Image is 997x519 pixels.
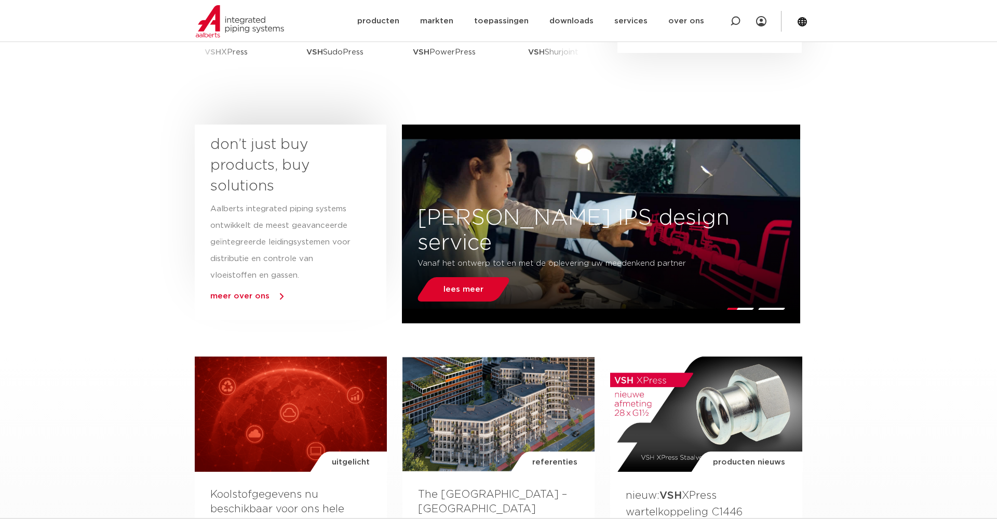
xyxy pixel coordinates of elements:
p: Vanaf het ontwerp tot en met de oplevering uw meedenkend partner [417,255,722,272]
strong: VSH [205,48,221,56]
span: referenties [532,452,577,473]
span: lees meer [443,285,483,293]
p: Aalberts integrated piping systems ontwikkelt de meest geavanceerde geïntegreerde leidingsystemen... [210,201,352,284]
strong: VSH [306,48,323,56]
p: Shurjoint [528,20,578,85]
span: uitgelicht [332,452,370,473]
h3: don’t just buy products, buy solutions [210,134,352,197]
a: meer over ons [210,292,270,300]
li: Page dot 1 [727,308,755,310]
p: SudoPress [306,20,363,85]
span: producten nieuws [713,452,785,473]
p: XPress [205,20,248,85]
p: PowerPress [413,20,476,85]
strong: VSH [528,48,545,56]
a: nieuw:VSHXPress wartelkoppeling C1446 [626,490,743,517]
strong: VSH [413,48,429,56]
h3: [PERSON_NAME] IPS design service [402,206,800,255]
a: The [GEOGRAPHIC_DATA] – [GEOGRAPHIC_DATA] [418,489,567,514]
strong: VSH [659,490,682,501]
li: Page dot 2 [758,308,786,310]
a: lees meer [414,277,512,302]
